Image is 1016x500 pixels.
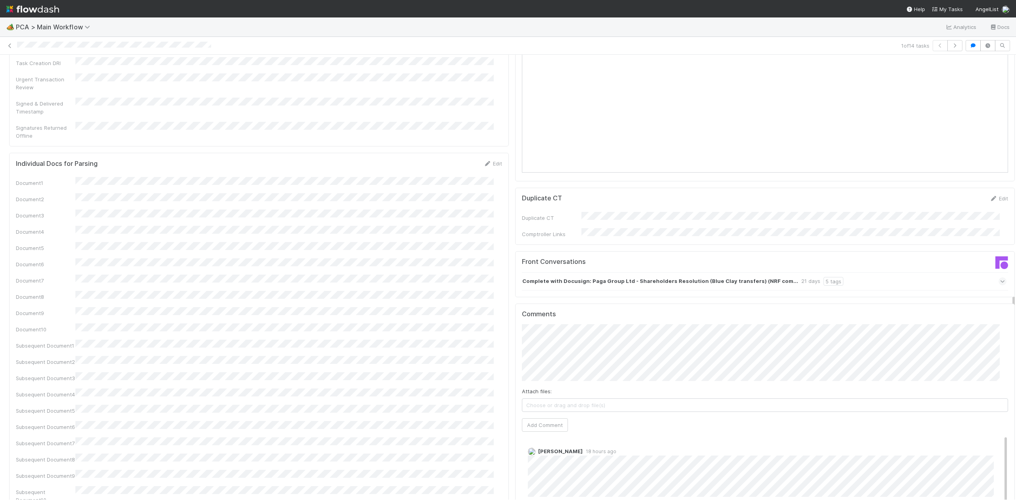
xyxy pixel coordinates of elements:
span: 18 hours ago [583,448,616,454]
div: Urgent Transaction Review [16,75,75,91]
span: AngelList [976,6,999,12]
div: Subsequent Document5 [16,407,75,415]
div: Subsequent Document3 [16,374,75,382]
img: avatar_cd4e5e5e-3003-49e5-bc76-fd776f359de9.png [528,448,536,456]
img: logo-inverted-e16ddd16eac7371096b0.svg [6,2,59,16]
a: Edit [989,195,1008,202]
div: Document7 [16,277,75,285]
div: Document1 [16,179,75,187]
a: Analytics [945,22,977,32]
h5: Duplicate CT [522,194,562,202]
a: My Tasks [931,5,963,13]
span: Choose or drag and drop file(s) [522,399,1008,412]
h5: Front Conversations [522,258,759,266]
h5: Individual Docs for Parsing [16,160,98,168]
div: Subsequent Document8 [16,456,75,463]
span: 🏕️ [6,23,14,30]
div: Task Creation DRI [16,59,75,67]
div: Comptroller Links [522,230,581,238]
div: 5 tags [824,277,843,286]
div: Duplicate CT [522,214,581,222]
div: Subsequent Document2 [16,358,75,366]
div: 21 days [801,277,820,286]
span: 1 of 14 tasks [901,42,929,50]
div: Document3 [16,212,75,219]
div: Subsequent Document7 [16,439,75,447]
div: Subsequent Document1 [16,342,75,350]
strong: Complete with Docusign: Paga Group Ltd - Shareholders Resolution (Blue Clay transfers) (NRF com... [522,277,798,286]
label: Attach files: [522,387,552,395]
div: Subsequent Document6 [16,423,75,431]
a: Edit [483,160,502,167]
span: [PERSON_NAME] [538,448,583,454]
a: Docs [989,22,1010,32]
div: Document6 [16,260,75,268]
div: Document9 [16,309,75,317]
div: Signatures Returned Offline [16,124,75,140]
div: Document5 [16,244,75,252]
img: front-logo-b4b721b83371efbadf0a.svg [995,256,1008,269]
div: Document2 [16,195,75,203]
div: Help [906,5,925,13]
div: Signed & Delivered Timestamp [16,100,75,115]
div: Document4 [16,228,75,236]
span: My Tasks [931,6,963,12]
div: Document8 [16,293,75,301]
button: Add Comment [522,418,568,432]
div: Subsequent Document9 [16,472,75,480]
h5: Comments [522,310,1008,318]
div: Subsequent Document4 [16,390,75,398]
span: PCA > Main Workflow [16,23,94,31]
div: Document10 [16,325,75,333]
img: avatar_d7f67417-030a-43ce-a3ce-a315a3ccfd08.png [1002,6,1010,13]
